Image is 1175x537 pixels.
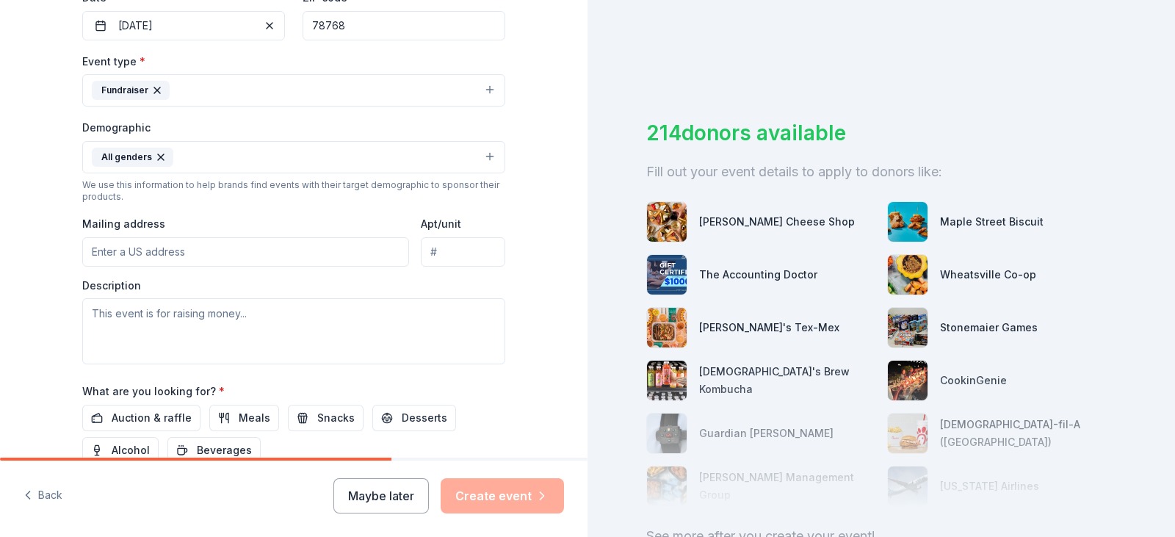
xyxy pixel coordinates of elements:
span: Meals [239,409,270,427]
label: What are you looking for? [82,384,225,399]
button: Auction & raffle [82,405,200,431]
label: Apt/unit [421,217,461,231]
button: Alcohol [82,437,159,464]
img: photo for The Accounting Doctor [647,255,687,295]
label: Event type [82,54,145,69]
span: Desserts [402,409,447,427]
img: photo for Antonelli's Cheese Shop [647,202,687,242]
div: 214 donors available [646,118,1116,148]
button: Desserts [372,405,456,431]
label: Description [82,278,141,293]
div: [PERSON_NAME] Cheese Shop [699,213,855,231]
img: photo for Stonemaier Games [888,308,928,347]
div: The Accounting Doctor [699,266,817,284]
label: Mailing address [82,217,165,231]
input: # [421,237,505,267]
div: Fill out your event details to apply to donors like: [646,160,1116,184]
span: Alcohol [112,442,150,459]
input: 12345 (U.S. only) [303,11,505,40]
div: Maple Street Biscuit [940,213,1044,231]
input: Enter a US address [82,237,409,267]
button: Beverages [167,437,261,464]
button: Snacks [288,405,364,431]
div: Stonemaier Games [940,319,1038,336]
span: Snacks [317,409,355,427]
div: All genders [92,148,173,167]
img: photo for Maple Street Biscuit [888,202,928,242]
img: photo for Chuy's Tex-Mex [647,308,687,347]
button: Back [23,480,62,511]
div: Wheatsville Co-op [940,266,1036,284]
div: [PERSON_NAME]'s Tex-Mex [699,319,839,336]
span: Auction & raffle [112,409,192,427]
label: Demographic [82,120,151,135]
span: Beverages [197,442,252,459]
button: Maybe later [333,478,429,513]
button: [DATE] [82,11,285,40]
button: All genders [82,141,505,173]
button: Meals [209,405,279,431]
div: We use this information to help brands find events with their target demographic to sponsor their... [82,179,505,203]
img: photo for Wheatsville Co-op [888,255,928,295]
div: Fundraiser [92,81,170,100]
button: Fundraiser [82,74,505,107]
